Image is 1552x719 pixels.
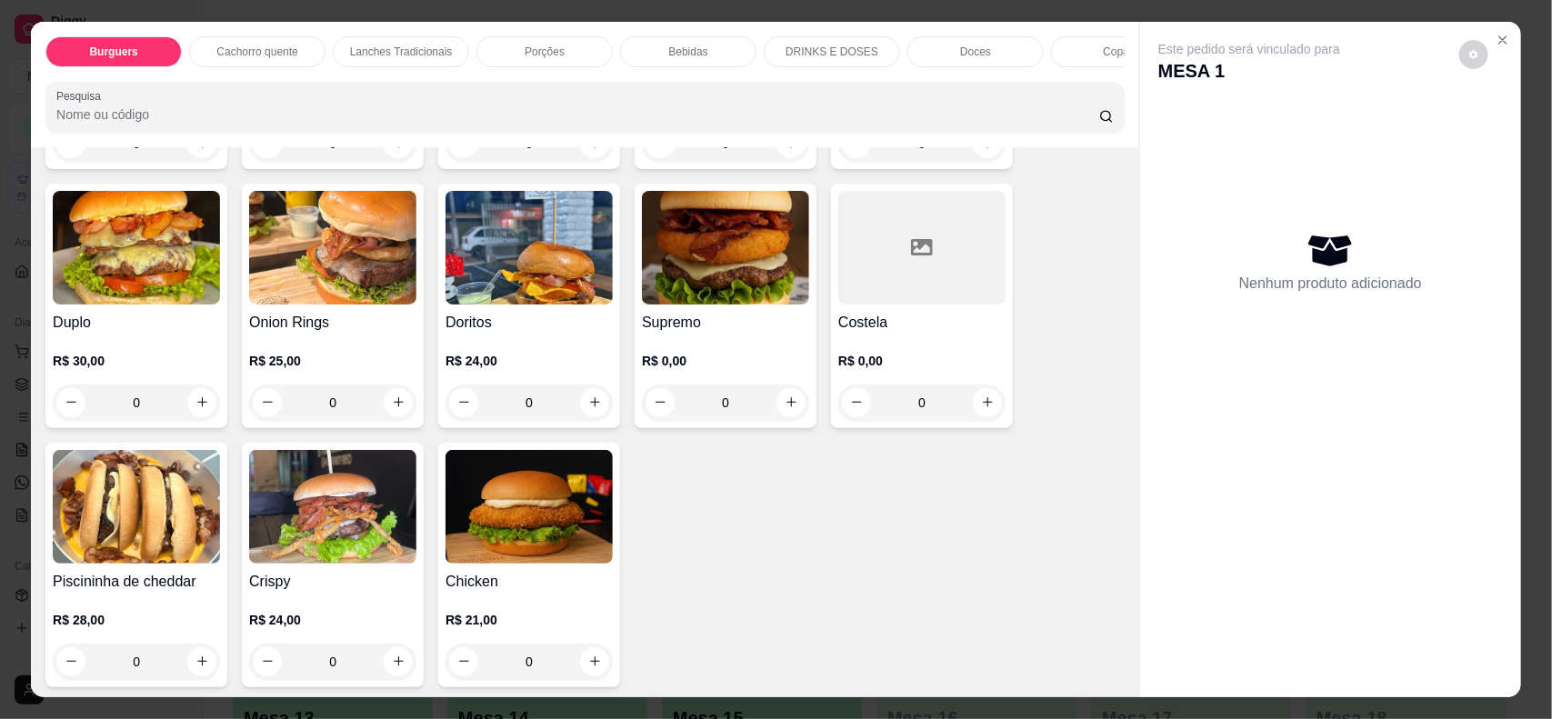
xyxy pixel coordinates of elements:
[89,45,137,59] p: Burguers
[446,312,613,334] h4: Doritos
[1158,58,1340,84] p: MESA 1
[1103,45,1135,59] p: Copão
[642,352,809,370] p: R$ 0,00
[668,45,707,59] p: Bebidas
[446,571,613,593] h4: Chicken
[960,45,991,59] p: Doces
[642,191,809,305] img: product-image
[56,88,107,104] label: Pesquisa
[642,312,809,334] h4: Supremo
[56,105,1099,124] input: Pesquisa
[446,191,613,305] img: product-image
[249,450,416,564] img: product-image
[1459,40,1488,69] button: decrease-product-quantity
[249,611,416,629] p: R$ 24,00
[446,611,613,629] p: R$ 21,00
[53,571,220,593] h4: Piscininha de cheddar
[53,450,220,564] img: product-image
[53,611,220,629] p: R$ 28,00
[249,191,416,305] img: product-image
[53,191,220,305] img: product-image
[1488,25,1517,55] button: Close
[53,312,220,334] h4: Duplo
[216,45,297,59] p: Cachorro quente
[838,352,1006,370] p: R$ 0,00
[53,352,220,370] p: R$ 30,00
[446,450,613,564] img: product-image
[1239,273,1422,295] p: Nenhum produto adicionado
[838,312,1006,334] h4: Costela
[350,45,453,59] p: Lanches Tradicionais
[1158,40,1340,58] p: Este pedido será vinculado para
[249,312,416,334] h4: Onion Rings
[446,352,613,370] p: R$ 24,00
[786,45,878,59] p: DRINKS E DOSES
[249,352,416,370] p: R$ 25,00
[525,45,565,59] p: Porções
[249,571,416,593] h4: Crispy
